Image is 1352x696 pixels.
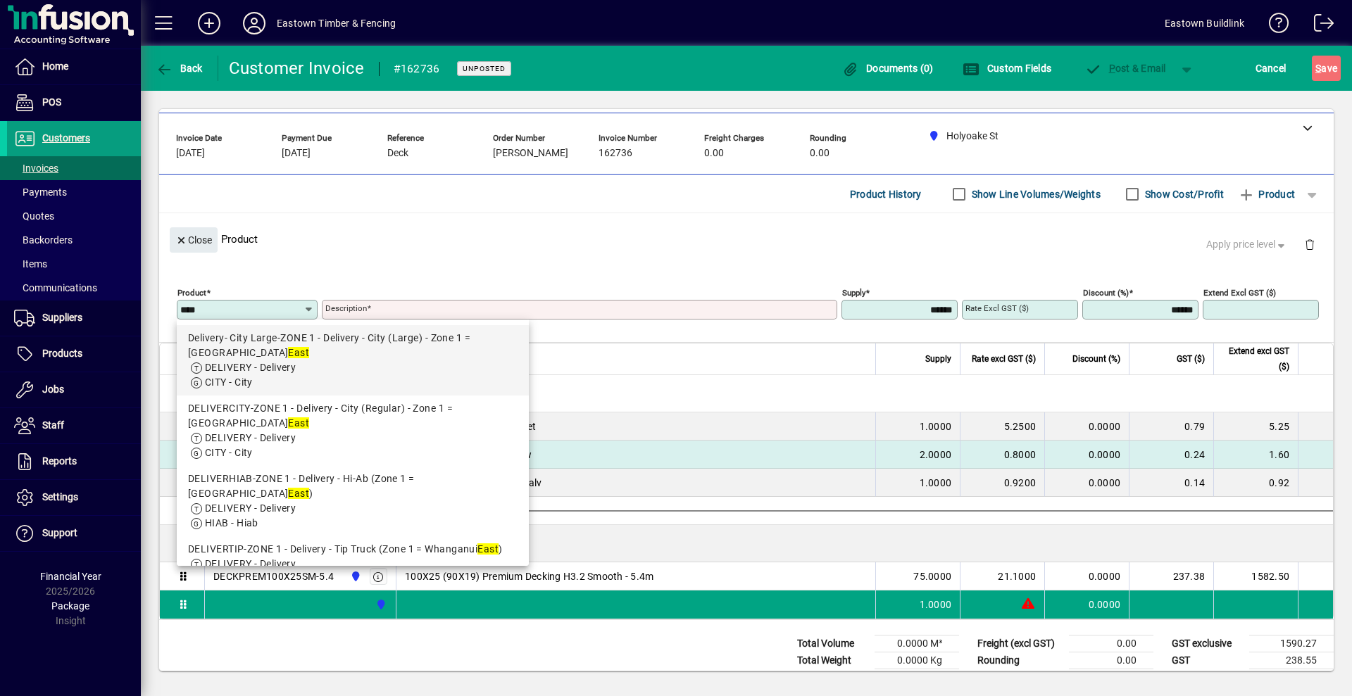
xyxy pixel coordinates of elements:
[1293,227,1327,261] button: Delete
[14,282,97,293] span: Communications
[177,288,206,298] mat-label: Product
[7,228,141,252] a: Backorders
[42,96,61,108] span: POS
[810,148,830,159] span: 0.00
[1044,562,1129,590] td: 0.0000
[387,148,408,159] span: Deck
[141,56,218,81] app-page-header-button: Back
[205,432,296,443] span: DELIVERY - Delivery
[1083,288,1129,298] mat-label: Discount (%)
[7,276,141,300] a: Communications
[1203,288,1276,298] mat-label: Extend excl GST ($)
[177,325,529,396] mat-option: Delivery- City Large-ZONE 1 - Delivery - City (Large) - Zone 1 = Whanganui East
[372,597,388,612] span: Holyoake St
[875,652,959,669] td: 0.0000 Kg
[1165,635,1249,652] td: GST exclusive
[175,229,212,252] span: Close
[1206,237,1288,252] span: Apply price level
[205,558,296,569] span: DELIVERY - Delivery
[7,372,141,407] a: Jobs
[970,635,1069,652] td: Freight (excl GST)
[1165,669,1249,687] td: GST inclusive
[925,351,951,367] span: Supply
[42,348,82,359] span: Products
[159,213,1334,265] div: Product
[205,502,296,514] span: DELIVERY - Delivery
[42,455,77,467] span: Reports
[205,375,1333,412] div: Delivered 03/10
[188,542,518,557] div: DELIVERTIP-ZONE 1 - Delivery - Tip Truck (Zone 1 = Whanganui )
[166,233,221,246] app-page-header-button: Close
[842,288,865,298] mat-label: Supply
[920,476,952,490] span: 1.0000
[704,148,724,159] span: 0.00
[7,49,141,84] a: Home
[282,148,311,159] span: [DATE]
[7,252,141,276] a: Items
[1044,412,1129,441] td: 0.0000
[14,258,47,270] span: Items
[1129,441,1213,469] td: 0.24
[346,569,363,584] span: Holyoake St
[1249,635,1334,652] td: 1590.27
[493,148,568,159] span: [PERSON_NAME]
[14,163,58,174] span: Invoices
[7,300,141,336] a: Suppliers
[965,303,1029,313] mat-label: Rate excl GST ($)
[1256,57,1287,80] span: Cancel
[1213,469,1298,497] td: 0.92
[177,466,529,536] mat-option: DELIVERHIAB-ZONE 1 - Delivery - Hi-Ab (Zone 1 = Whanganui East)
[913,569,951,583] span: 75.0000
[325,319,826,334] mat-error: Required
[176,148,205,159] span: [DATE]
[7,516,141,551] a: Support
[1165,652,1249,669] td: GST
[920,448,952,462] span: 2.0000
[790,635,875,652] td: Total Volume
[14,234,73,246] span: Backorders
[213,569,334,583] div: DECKPREM100X25SM-5.4
[969,419,1036,434] div: 5.2500
[205,362,296,373] span: DELIVERY - Delivery
[188,472,518,501] div: DELIVERHIAB-ZONE 1 - Delivery - Hi-Ab (Zone 1 = [GEOGRAPHIC_DATA] )
[1044,590,1129,619] td: 0.0000
[40,571,101,582] span: Financial Year
[1177,351,1205,367] span: GST ($)
[51,600,89,612] span: Package
[1303,3,1334,49] a: Logout
[205,447,253,458] span: CITY - City
[7,204,141,228] a: Quotes
[405,569,653,583] span: 100X25 (90X19) Premium Decking H3.2 Smooth - 5.4m
[1072,351,1120,367] span: Discount (%)
[188,331,518,360] div: Delivery- City Large-ZONE 1 - Delivery - City (Large) - Zone 1 = [GEOGRAPHIC_DATA]
[7,444,141,479] a: Reports
[1315,63,1321,74] span: S
[477,543,499,555] em: East
[839,56,937,81] button: Documents (0)
[842,63,934,74] span: Documents (0)
[42,384,64,395] span: Jobs
[850,183,922,205] span: Product History
[232,11,277,36] button: Profile
[7,408,141,443] a: Staff
[963,63,1051,74] span: Custom Fields
[1044,469,1129,497] td: 0.0000
[1213,412,1298,441] td: 5.25
[1315,57,1337,80] span: ave
[14,186,67,198] span: Payments
[969,569,1036,583] div: 21.1000
[959,56,1055,81] button: Custom Fields
[1077,56,1173,81] button: Post & Email
[325,303,367,313] mat-label: Description
[1069,652,1153,669] td: 0.00
[177,396,529,466] mat-option: DELIVERCITY-ZONE 1 - Delivery - City (Regular) - Zone 1 = Whanganui East
[1252,56,1290,81] button: Cancel
[1213,562,1298,590] td: 1582.50
[1084,63,1166,74] span: ost & Email
[875,635,959,652] td: 0.0000 M³
[1213,441,1298,469] td: 1.60
[14,210,54,222] span: Quotes
[7,336,141,372] a: Products
[42,527,77,538] span: Support
[177,536,529,592] mat-option: DELIVERTIP-ZONE 1 - Delivery - Tip Truck (Zone 1 = Whanganui East)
